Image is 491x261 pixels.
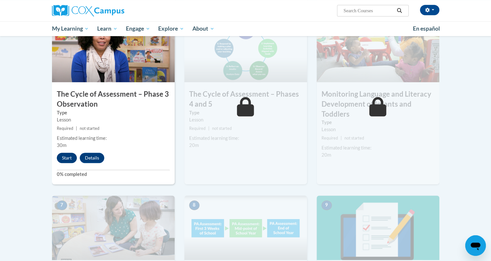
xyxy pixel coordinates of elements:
input: Search Courses [343,7,394,15]
label: 0% completed [57,171,170,178]
div: Lesson [189,116,302,123]
img: Course Image [184,196,307,260]
span: | [76,126,77,131]
h3: Monitoring Language and Literacy Development of Infants and Toddlers [317,89,439,119]
button: Search [394,7,404,15]
span: not started [344,136,364,140]
span: Engage [126,25,150,33]
span: 30m [57,142,66,148]
span: Required [57,126,73,131]
img: Course Image [317,196,439,260]
a: Cox Campus [52,5,175,16]
a: My Learning [48,21,93,36]
h3: The Cycle of Assessment – Phase 3 Observation [52,89,175,109]
span: not started [212,126,232,131]
label: Type [57,109,170,116]
span: About [192,25,214,33]
label: Type [189,109,302,116]
div: Lesson [322,126,435,133]
span: not started [80,126,99,131]
span: | [341,136,342,140]
span: 20m [189,142,199,148]
span: 7 [57,200,67,210]
div: Lesson [57,116,170,123]
iframe: Button to launch messaging window [465,235,486,256]
a: Learn [93,21,122,36]
button: Details [80,153,104,163]
div: Main menu [42,21,449,36]
label: Type [322,119,435,126]
div: Estimated learning time: [189,135,302,142]
span: Explore [158,25,184,33]
span: Required [322,136,338,140]
span: My Learning [52,25,89,33]
span: Required [189,126,206,131]
span: Learn [97,25,118,33]
a: Engage [122,21,154,36]
span: 9 [322,200,332,210]
img: Course Image [52,18,175,82]
img: Course Image [184,18,307,82]
span: 20m [322,152,331,158]
span: 8 [189,200,199,210]
img: Cox Campus [52,5,124,16]
div: Estimated learning time: [57,135,170,142]
img: Course Image [52,196,175,260]
button: Account Settings [420,5,439,15]
h3: The Cycle of Assessment – Phases 4 and 5 [184,89,307,109]
a: Explore [154,21,188,36]
img: Course Image [317,18,439,82]
span: En español [413,25,440,32]
div: Estimated learning time: [322,144,435,151]
span: | [208,126,210,131]
a: About [188,21,219,36]
button: Start [57,153,77,163]
a: En español [409,22,444,35]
